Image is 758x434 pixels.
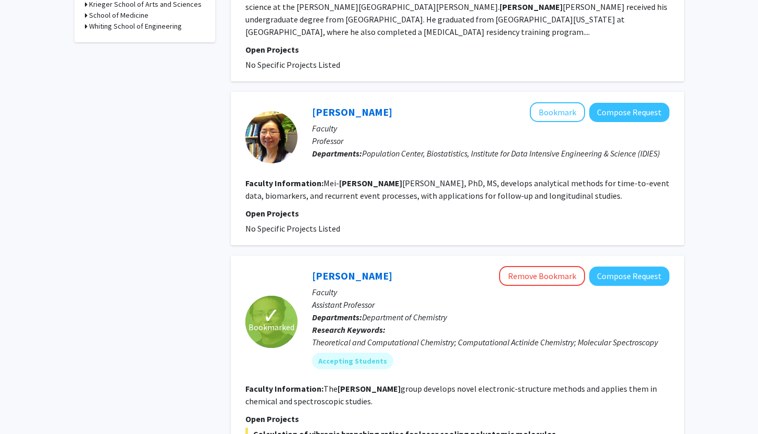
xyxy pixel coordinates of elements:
span: No Specific Projects Listed [245,59,340,70]
b: Departments: [312,148,362,159]
p: Faculty [312,122,669,135]
fg-read-more: Mei- [PERSON_NAME], PhD, MS, develops analytical methods for time-to-event data, biomarkers, and ... [245,178,669,201]
b: Departments: [312,312,362,322]
span: Population Center, Biostatistics, Institute for Data Intensive Engineering & Science (IDIES) [362,148,660,159]
b: Research Keywords: [312,324,386,335]
h3: Whiting School of Engineering [89,21,182,32]
fg-read-more: The group develops novel electronic-structure methods and applies them in chemical and spectrosco... [245,383,657,406]
p: Open Projects [245,43,669,56]
a: [PERSON_NAME] [312,105,392,118]
iframe: Chat [8,387,44,426]
span: ✓ [263,310,280,321]
button: Add Mei-Cheng Wang to Bookmarks [530,102,585,122]
b: [PERSON_NAME] [500,2,563,12]
button: Compose Request to Mei-Cheng Wang [589,103,669,122]
span: No Specific Projects Listed [245,223,340,234]
p: Professor [312,135,669,147]
p: Faculty [312,286,669,298]
mat-chip: Accepting Students [312,353,393,369]
button: Remove Bookmark [499,266,585,286]
p: Open Projects [245,413,669,425]
b: [PERSON_NAME] [338,383,401,394]
p: Open Projects [245,207,669,220]
h3: School of Medicine [89,10,148,21]
span: Bookmarked [248,321,294,333]
a: [PERSON_NAME] [312,269,392,282]
b: Faculty Information: [245,178,324,188]
div: Theoretical and Computational Chemistry; Computational Actinide Chemistry; Molecular Spectroscopy [312,336,669,348]
button: Compose Request to Lan Cheng [589,267,669,286]
b: [PERSON_NAME] [339,178,402,188]
span: Department of Chemistry [362,312,447,322]
p: Assistant Professor [312,298,669,311]
b: Faculty Information: [245,383,324,394]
